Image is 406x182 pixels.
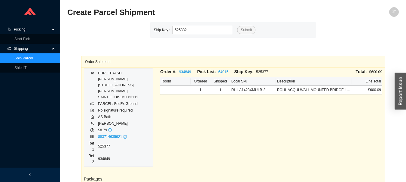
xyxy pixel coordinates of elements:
a: Ship LTL [14,66,29,70]
span: Pick List: [197,69,216,74]
th: Description [276,77,352,86]
th: Line Total [352,77,382,86]
div: 525377 [234,68,271,75]
th: Room [160,77,191,86]
td: RHL A1423XMULB-2 [230,86,276,94]
th: Local Sku [230,77,276,86]
div: Copy [123,134,127,140]
td: $8.79 [98,127,150,133]
div: $600.09 [271,68,382,75]
span: Picking [14,25,50,34]
span: Shipping [14,44,50,53]
div: Order Shipment [85,56,381,67]
div: ROHL ACQUI WALL MOUNTED BRIDGE LAVATORY FAUCET IN UNLACQUERED BRASS WITH CROSS HANDLES AND HIGH S... [277,87,351,93]
span: left [28,173,32,177]
th: Shipped [210,77,230,86]
a: 934849 [179,70,191,74]
td: 934849 [98,153,150,165]
a: 64015 [218,70,228,74]
a: 883714635921 [98,135,122,139]
td: PARCEL: FedEx Ground [98,100,150,107]
span: copy [123,135,127,139]
span: home [90,115,94,119]
a: Start Pick [14,37,30,41]
td: 1 [210,86,230,94]
td: $600.09 [352,86,382,94]
span: barcode [90,135,94,139]
td: [PERSON_NAME] [98,120,150,127]
button: Submit [237,26,255,34]
th: Ordered [191,77,210,86]
td: 525377 [98,140,150,153]
a: Ship Parcel [14,56,33,60]
div: EURO TRASH [PERSON_NAME] [STREET_ADDRESS][PERSON_NAME] SAINT LOUIS , MO 63112 [98,70,150,100]
td: AS Bath [98,114,150,120]
td: Ref 1 [87,140,98,153]
span: info-circle [108,128,112,132]
td: 1 [191,86,210,94]
span: Total: [356,69,367,74]
span: user [90,122,94,125]
td: Ref 2 [87,153,98,165]
span: Ship Key: [234,69,254,74]
span: Order #: [160,69,176,74]
td: To [87,70,98,100]
td: No signature required [98,107,150,114]
span: dollar [90,128,94,132]
span: form [90,109,94,112]
label: Ship Key [154,26,172,34]
span: JT [392,7,396,17]
h2: Create Parcel Shipment [67,7,316,18]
